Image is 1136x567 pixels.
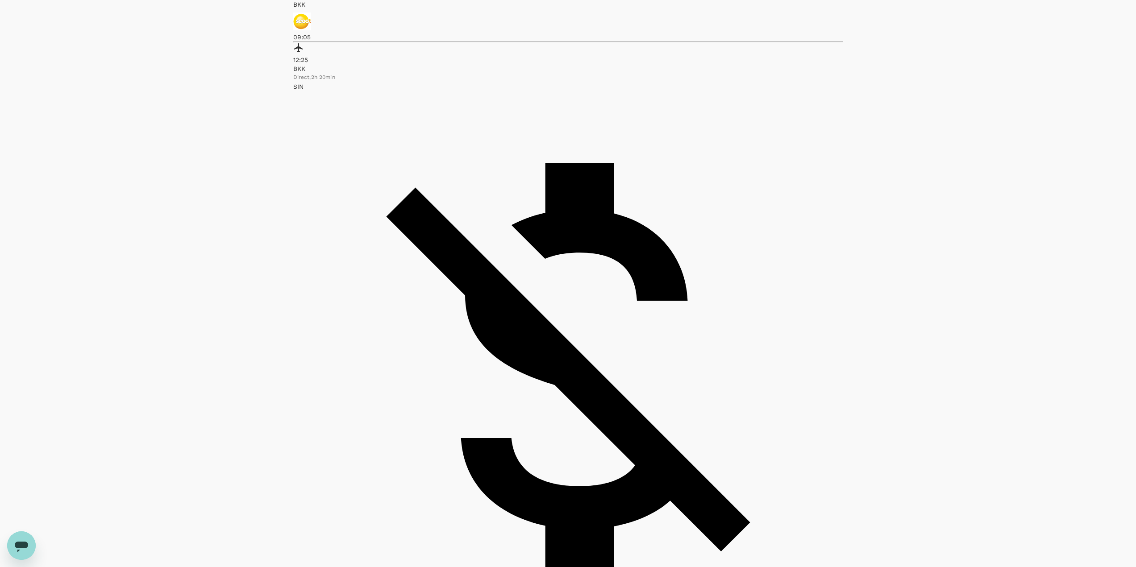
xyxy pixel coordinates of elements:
[293,64,843,73] p: BKK
[293,33,843,41] p: 09:05
[293,12,311,30] img: TR
[7,531,36,560] iframe: Button to launch messaging window
[293,73,843,82] div: Direct , 2h 20min
[293,82,843,91] p: SIN
[293,55,843,64] p: 12:25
